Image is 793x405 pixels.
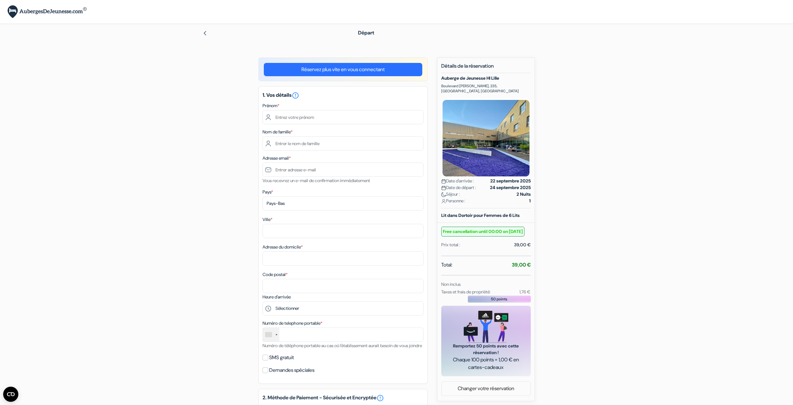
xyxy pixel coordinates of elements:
[263,129,293,135] label: Nom de famille
[3,387,18,402] button: Open CMP widget
[442,383,530,395] a: Changer votre réservation
[263,216,272,223] label: Ville
[263,110,424,124] input: Entrez votre prénom
[263,320,322,327] label: Numéro de telephone portable
[441,289,491,295] small: Taxes et frais de propriété:
[441,242,460,248] div: Prix total :
[490,184,531,191] strong: 24 septembre 2025
[490,178,531,184] strong: 22 septembre 2025
[269,366,314,375] label: Demandes spéciales
[264,63,422,76] a: Réservez plus vite en vous connectant
[263,394,424,402] h5: 2. Méthode de Paiement - Sécurisée et Encryptée
[519,289,530,295] small: 1,76 €
[514,242,531,248] div: 39,00 €
[512,261,531,268] strong: 39,00 €
[269,353,294,362] label: SMS gratuit
[263,189,273,195] label: Pays
[263,343,422,348] small: Numéro de téléphone portable au cas où l'établissement aurait besoin de vous joindre
[441,212,520,218] b: Lit dans Dortoir pour Femmes de 6 Lits
[449,356,523,371] span: Chaque 100 points = 1,00 € en cartes-cadeaux
[263,178,370,183] small: Vous recevrez un e-mail de confirmation immédiatement
[263,244,303,250] label: Adresse du domicile
[358,29,374,36] span: Départ
[441,261,452,269] span: Total:
[529,198,531,204] strong: 1
[263,155,291,162] label: Adresse email
[292,92,299,99] i: error_outline
[441,192,446,197] img: moon.svg
[263,163,424,177] input: Entrer adresse e-mail
[263,136,424,150] input: Entrer le nom de famille
[8,5,87,18] img: AubergesDeJeunesse.com
[263,294,291,300] label: Heure d'arrivée
[441,184,476,191] span: Date de départ :
[441,227,524,236] small: Free cancellation until 00:00 on [DATE]
[441,179,446,184] img: calendar.svg
[441,191,460,198] span: Séjour :
[517,191,531,198] strong: 2 Nuits
[441,83,531,94] p: Boulevard [PERSON_NAME], 235, [GEOGRAPHIC_DATA], [GEOGRAPHIC_DATA]
[441,199,446,204] img: user_icon.svg
[441,76,531,81] h5: Auberge de Jeunesse HI Lille
[441,281,461,287] small: Non inclus
[376,394,384,402] a: error_outline
[464,311,508,343] img: gift_card_hero_new.png
[441,198,465,204] span: Personne :
[263,102,279,109] label: Prénom
[449,343,523,356] span: Remportez 50 points avec cette réservation !
[441,186,446,190] img: calendar.svg
[441,178,474,184] span: Date d'arrivée :
[263,271,288,278] label: Code postal
[263,92,424,99] h5: 1. Vos détails
[441,63,531,73] h5: Détails de la réservation
[202,31,208,36] img: left_arrow.svg
[292,92,299,98] a: error_outline
[491,296,507,302] span: 50 points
